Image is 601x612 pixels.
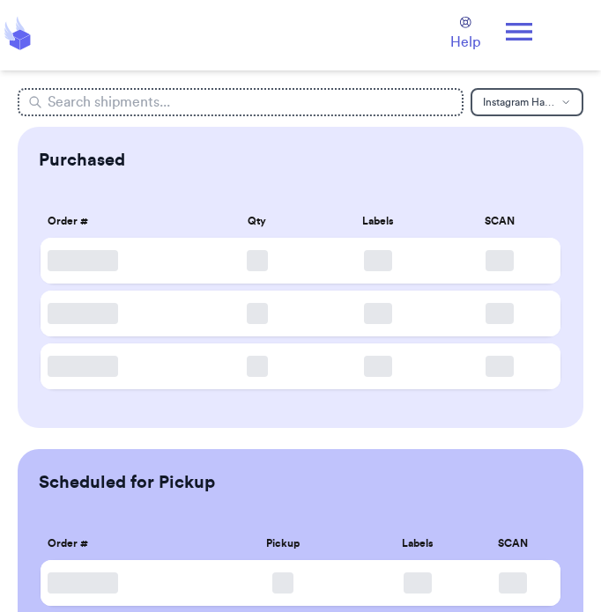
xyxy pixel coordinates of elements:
th: Order # [41,201,197,241]
th: Pickup [197,523,369,564]
button: Instagram Handle [471,88,583,116]
th: Qty [197,201,317,241]
a: Help [450,17,480,53]
th: Labels [318,201,439,241]
input: Search shipments... [18,88,463,116]
th: SCAN [439,201,560,241]
th: Order # [41,523,197,564]
th: Labels [370,523,465,564]
h2: Scheduled for Pickup [39,470,215,495]
th: SCAN [465,523,560,564]
h2: Purchased [39,148,125,173]
span: Instagram Handle [483,97,555,107]
span: Help [450,32,480,53]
